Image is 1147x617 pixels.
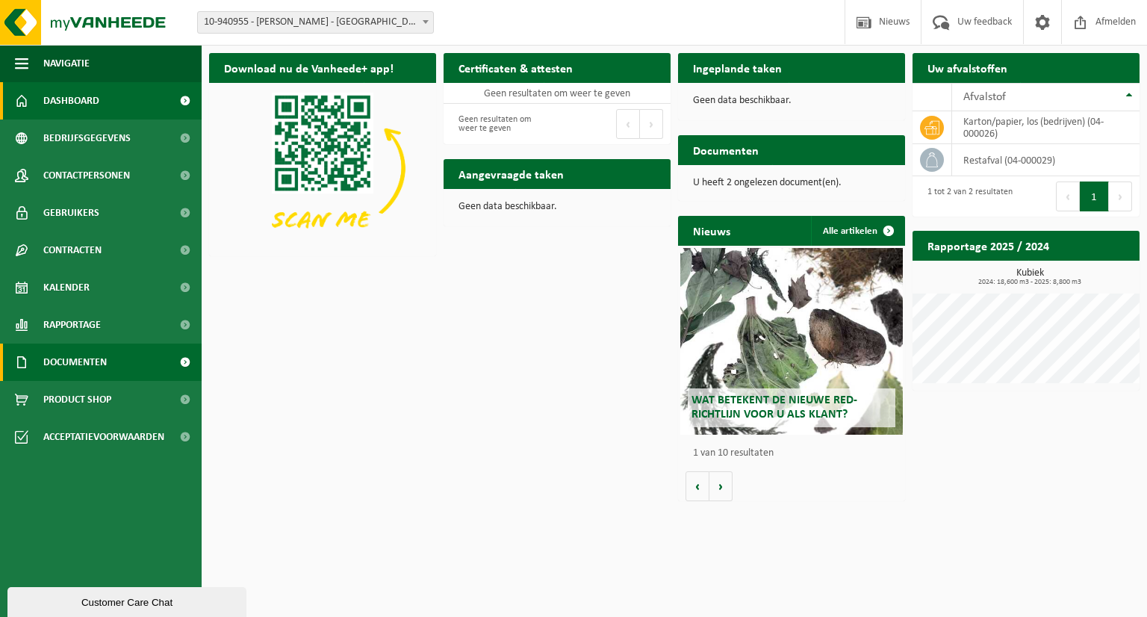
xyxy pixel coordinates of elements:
td: restafval (04-000029) [952,144,1140,176]
h2: Aangevraagde taken [444,159,579,188]
h2: Uw afvalstoffen [913,53,1022,82]
span: Rapportage [43,306,101,344]
span: Documenten [43,344,107,381]
span: Acceptatievoorwaarden [43,418,164,456]
span: Bedrijfsgegevens [43,120,131,157]
a: Alle artikelen [811,216,904,246]
button: 1 [1080,182,1109,211]
p: Geen data beschikbaar. [693,96,890,106]
span: Wat betekent de nieuwe RED-richtlijn voor u als klant? [691,394,857,421]
p: 1 van 10 resultaten [693,448,898,459]
button: Next [640,109,663,139]
h2: Ingeplande taken [678,53,797,82]
h2: Nieuws [678,216,745,245]
button: Previous [616,109,640,139]
p: Geen data beschikbaar. [459,202,656,212]
span: Navigatie [43,45,90,82]
a: Bekijk rapportage [1028,260,1138,290]
h2: Certificaten & attesten [444,53,588,82]
span: 2024: 18,600 m3 - 2025: 8,800 m3 [920,279,1140,286]
span: 10-940955 - DECKERS MARC CVBA - KALMTHOUT [197,11,434,34]
p: U heeft 2 ongelezen document(en). [693,178,890,188]
td: karton/papier, los (bedrijven) (04-000026) [952,111,1140,144]
span: Gebruikers [43,194,99,232]
iframe: chat widget [7,584,249,617]
h2: Download nu de Vanheede+ app! [209,53,408,82]
div: Geen resultaten om weer te geven [451,108,550,140]
span: Contracten [43,232,102,269]
span: 10-940955 - DECKERS MARC CVBA - KALMTHOUT [198,12,433,33]
span: Contactpersonen [43,157,130,194]
a: Wat betekent de nieuwe RED-richtlijn voor u als klant? [680,248,903,435]
button: Volgende [709,471,733,501]
button: Next [1109,182,1132,211]
span: Dashboard [43,82,99,120]
h2: Rapportage 2025 / 2024 [913,231,1064,260]
span: Product Shop [43,381,111,418]
td: Geen resultaten om weer te geven [444,83,671,104]
img: Download de VHEPlus App [209,83,436,253]
h3: Kubiek [920,268,1140,286]
span: Afvalstof [963,91,1006,103]
button: Vorige [686,471,709,501]
span: Kalender [43,269,90,306]
div: 1 tot 2 van 2 resultaten [920,180,1013,213]
h2: Documenten [678,135,774,164]
button: Previous [1056,182,1080,211]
